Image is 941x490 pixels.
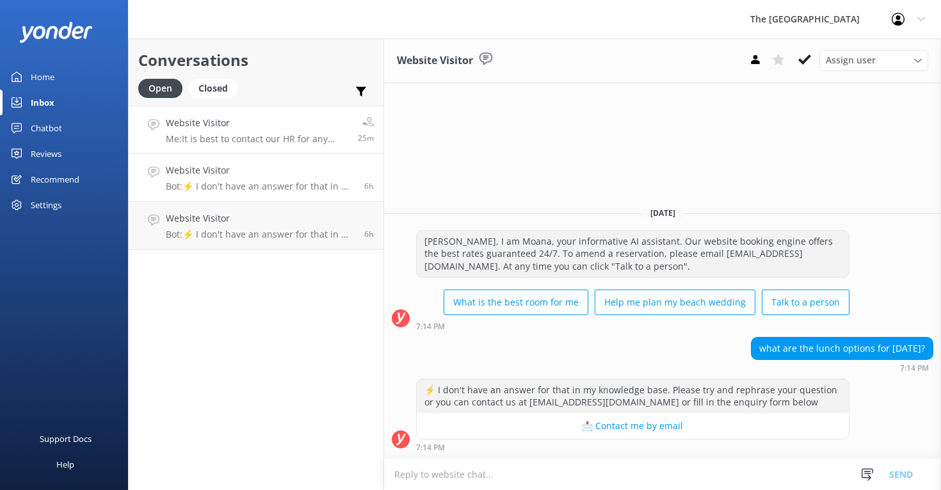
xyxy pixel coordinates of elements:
[189,79,237,98] div: Closed
[358,133,374,143] span: Aug 24 2025 07:04am (UTC -10:00) Pacific/Honolulu
[397,53,473,69] h3: Website Visitor
[417,413,849,439] button: 📩 Contact me by email
[416,443,849,452] div: Aug 24 2025 01:14am (UTC -10:00) Pacific/Honolulu
[31,90,54,115] div: Inbox
[129,106,383,154] a: Website VisitorMe:It is best to contact our HR for any job/work related concern, you may send an ...
[31,115,62,141] div: Chatbot
[31,192,61,218] div: Settings
[31,64,54,90] div: Home
[826,53,876,67] span: Assign user
[166,116,348,130] h4: Website Visitor
[364,229,374,240] span: Aug 24 2025 01:08am (UTC -10:00) Pacific/Honolulu
[762,290,849,315] button: Talk to a person
[138,81,189,95] a: Open
[40,426,92,452] div: Support Docs
[166,181,355,192] p: Bot: ⚡ I don't have an answer for that in my knowledge base. Please try and rephrase your questio...
[819,50,928,70] div: Assign User
[444,290,588,315] button: What is the best room for me
[31,141,61,167] div: Reviews
[129,202,383,250] a: Website VisitorBot:⚡ I don't have an answer for that in my knowledge base. Please try and rephras...
[31,167,79,192] div: Recommend
[416,322,849,331] div: Aug 24 2025 01:14am (UTC -10:00) Pacific/Honolulu
[189,81,244,95] a: Closed
[166,163,355,177] h4: Website Visitor
[138,48,374,72] h2: Conversations
[900,364,929,372] strong: 7:14 PM
[417,379,849,413] div: ⚡ I don't have an answer for that in my knowledge base. Please try and rephrase your question or ...
[595,290,755,315] button: Help me plan my beach wedding
[56,452,74,477] div: Help
[129,154,383,202] a: Website VisitorBot:⚡ I don't have an answer for that in my knowledge base. Please try and rephras...
[364,181,374,192] span: Aug 24 2025 01:14am (UTC -10:00) Pacific/Honolulu
[416,323,445,331] strong: 7:14 PM
[643,208,683,218] span: [DATE]
[416,444,445,452] strong: 7:14 PM
[752,338,933,359] div: what are the lunch options for [DATE]?
[751,363,933,372] div: Aug 24 2025 01:14am (UTC -10:00) Pacific/Honolulu
[417,231,849,277] div: [PERSON_NAME], I am Moana, your informative AI assistant. Our website booking engine offers the b...
[138,79,182,98] div: Open
[19,22,93,43] img: yonder-white-logo.png
[166,133,348,145] p: Me: It is best to contact our HR for any job/work related concern, you may send an email to [EMAI...
[166,229,355,240] p: Bot: ⚡ I don't have an answer for that in my knowledge base. Please try and rephrase your questio...
[166,211,355,225] h4: Website Visitor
